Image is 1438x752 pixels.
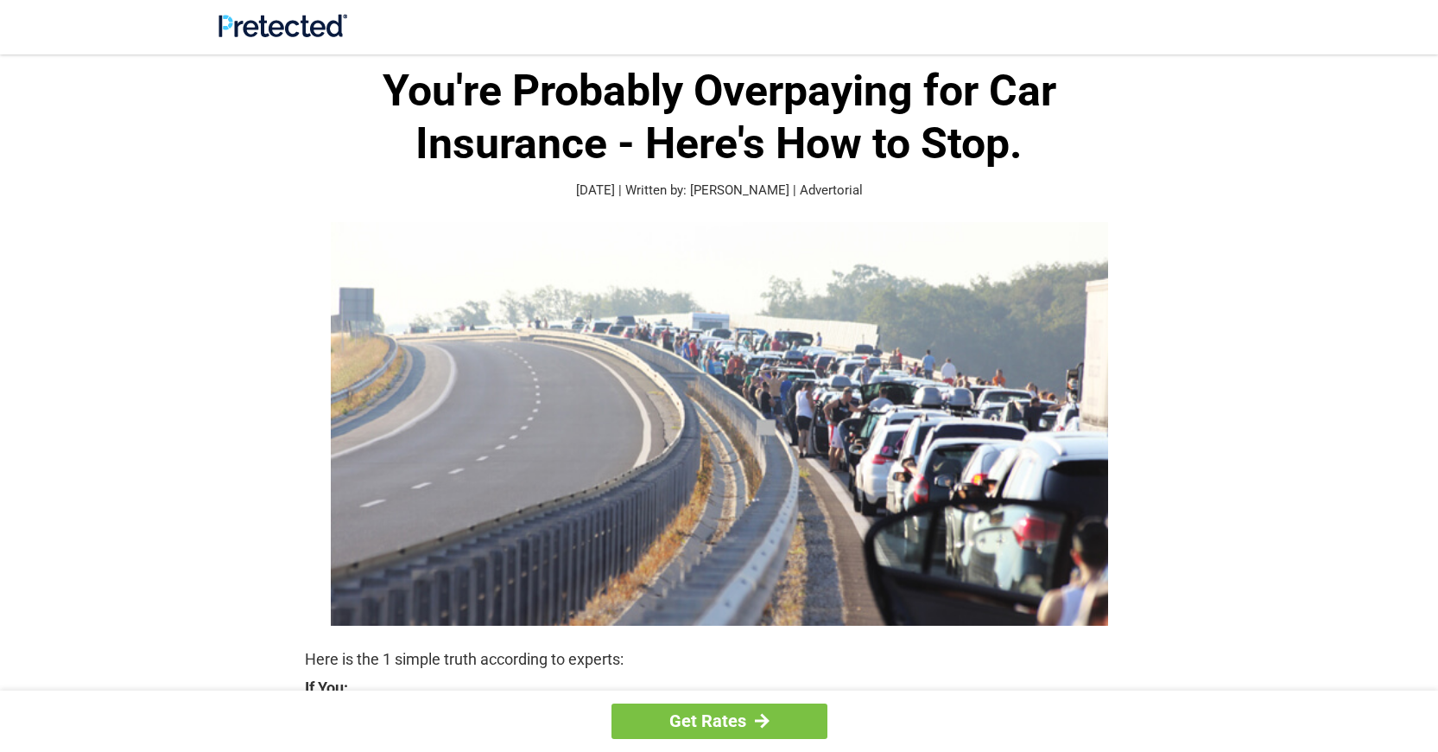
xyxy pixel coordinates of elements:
a: Site Logo [219,24,347,41]
p: Here is the 1 simple truth according to experts: [305,647,1134,672]
h1: You're Probably Overpaying for Car Insurance - Here's How to Stop. [305,65,1134,170]
p: [DATE] | Written by: [PERSON_NAME] | Advertorial [305,181,1134,201]
a: Get Rates [611,704,827,739]
strong: If You: [305,680,1134,696]
img: Site Logo [219,14,347,37]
